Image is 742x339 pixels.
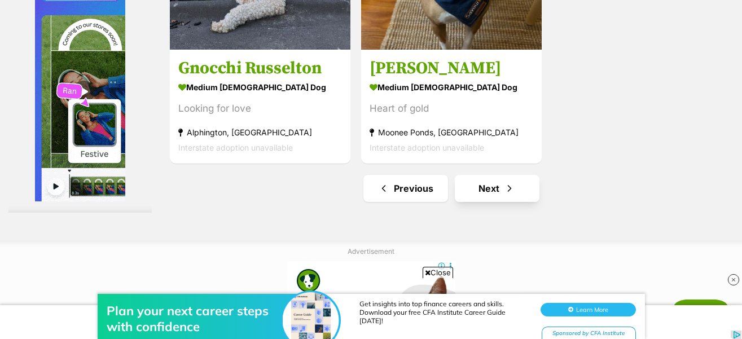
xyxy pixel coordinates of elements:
[370,125,533,140] strong: Moonee Ponds, [GEOGRAPHIC_DATA]
[455,175,539,202] a: Next page
[370,143,484,152] span: Interstate adoption unavailable
[107,32,287,63] div: Plan your next career steps with confidence
[178,143,293,152] span: Interstate adoption unavailable
[170,49,350,164] a: Gnocchi Russelton medium [DEMOGRAPHIC_DATA] Dog Looking for love Alphington, [GEOGRAPHIC_DATA] In...
[541,32,636,45] button: Learn More
[361,49,542,164] a: [PERSON_NAME] medium [DEMOGRAPHIC_DATA] Dog Heart of gold Moonee Ponds, [GEOGRAPHIC_DATA] Interst...
[178,101,342,116] div: Looking for love
[283,21,339,77] img: Plan your next career steps with confidence
[359,28,529,54] div: Get insights into top finance careers and skills. Download your free CFA Institute Career Guide [...
[370,58,533,79] h3: [PERSON_NAME]
[178,58,342,79] h3: Gnocchi Russelton
[370,79,533,95] strong: medium [DEMOGRAPHIC_DATA] Dog
[178,125,342,140] strong: Alphington, [GEOGRAPHIC_DATA]
[370,101,533,116] div: Heart of gold
[728,274,739,285] img: close_rtb.svg
[363,175,448,202] a: Previous page
[178,79,342,95] strong: medium [DEMOGRAPHIC_DATA] Dog
[423,267,453,278] span: Close
[542,55,636,69] div: Sponsored by CFA Institute
[169,175,734,202] nav: Pagination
